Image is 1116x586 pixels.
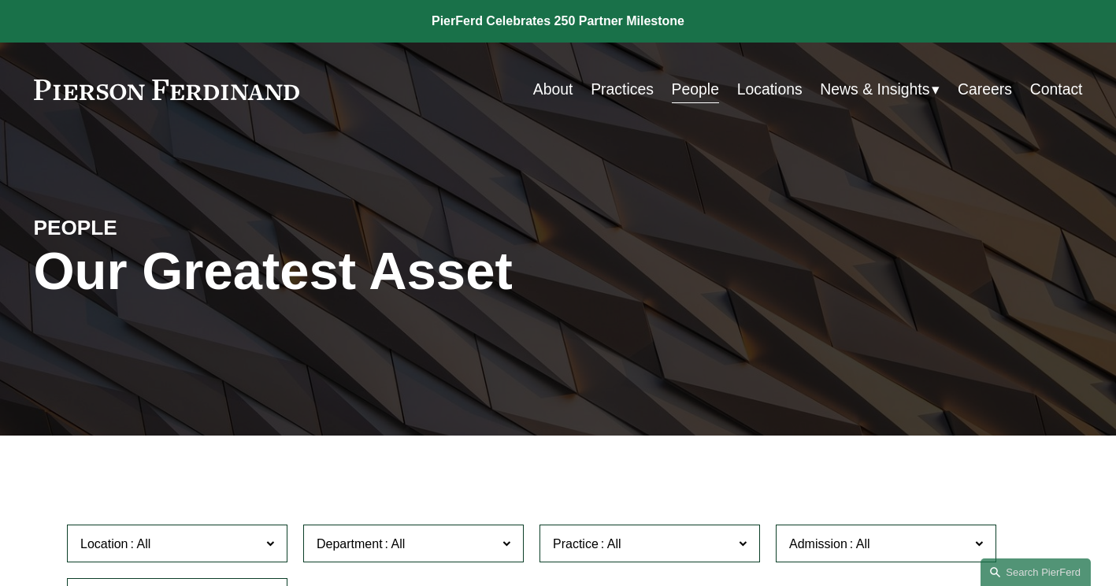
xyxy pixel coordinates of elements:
a: Search this site [981,558,1091,586]
span: Practice [553,537,599,551]
span: Department [317,537,383,551]
span: News & Insights [820,76,929,103]
a: People [672,74,719,105]
a: folder dropdown [820,74,940,105]
a: Careers [958,74,1012,105]
a: Contact [1030,74,1083,105]
span: Location [80,537,128,551]
h4: PEOPLE [34,215,296,241]
h1: Our Greatest Asset [34,241,733,302]
a: Locations [737,74,803,105]
span: Admission [789,537,847,551]
a: Practices [591,74,654,105]
a: About [533,74,573,105]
